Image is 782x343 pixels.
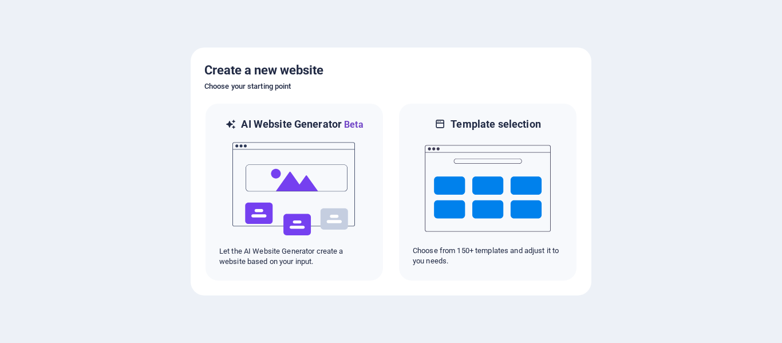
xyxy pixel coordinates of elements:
[241,117,363,132] h6: AI Website Generator
[398,102,578,282] div: Template selectionChoose from 150+ templates and adjust it to you needs.
[342,119,364,130] span: Beta
[231,132,357,246] img: ai
[451,117,540,131] h6: Template selection
[204,80,578,93] h6: Choose your starting point
[413,246,563,266] p: Choose from 150+ templates and adjust it to you needs.
[204,61,578,80] h5: Create a new website
[219,246,369,267] p: Let the AI Website Generator create a website based on your input.
[204,102,384,282] div: AI Website GeneratorBetaaiLet the AI Website Generator create a website based on your input.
